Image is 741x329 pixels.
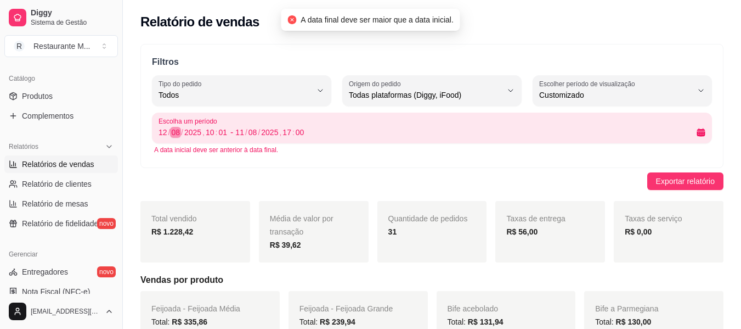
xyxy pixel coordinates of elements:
[234,127,245,138] div: dia, Data final,
[4,283,118,300] a: Nota Fiscal (NFC-e)
[14,41,25,52] span: R
[468,317,504,326] span: R$ 131,94
[4,298,118,325] button: [EMAIL_ADDRESS][DOMAIN_NAME]
[230,126,233,139] span: -
[533,75,712,106] button: Escolher período de visualizaçãoCustomizado
[625,214,682,223] span: Taxas de serviço
[180,127,184,138] div: /
[4,215,118,232] a: Relatório de fidelidadenovo
[4,195,118,213] a: Relatório de mesas
[287,15,296,24] span: close-circle
[244,127,248,138] div: /
[388,214,468,223] span: Quantidade de pedidos
[235,126,688,139] div: Data final
[22,110,73,121] span: Complementos
[4,263,118,281] a: Entregadoresnovo
[291,127,296,138] div: :
[299,304,393,313] span: Feijoada - Feijoada Grande
[4,175,118,193] a: Relatório de clientes
[151,214,197,223] span: Total vendido
[299,317,355,326] span: Total:
[172,317,207,326] span: R$ 335,86
[260,127,279,138] div: ano, Data final,
[201,127,206,138] div: ,
[217,127,228,138] div: minuto, Data inicial,
[595,304,658,313] span: Bife a Parmegiana
[159,126,228,139] div: Data inicial
[295,127,306,138] div: minuto, Data final,
[4,107,118,125] a: Complementos
[539,79,638,88] label: Escolher período de visualização
[270,214,333,236] span: Média de valor por transação
[151,227,193,236] strong: R$ 1.228,42
[647,172,723,190] button: Exportar relatório
[349,90,502,101] span: Todas plataformas (Diggy, iFood)
[22,218,98,229] span: Relatório de fidelidade
[22,286,90,297] span: Nota Fiscal (NFC-e)
[616,317,652,326] span: R$ 130,00
[388,227,397,236] strong: 31
[152,75,331,106] button: Tipo do pedidoTodos
[4,246,118,263] div: Gerenciar
[539,90,692,101] span: Customizado
[154,146,710,154] div: A data inicial deve ser anterior à data final.
[22,266,68,277] span: Entregadores
[31,307,100,316] span: [EMAIL_ADDRESS][DOMAIN_NAME]
[9,142,38,151] span: Relatórios
[448,304,499,313] span: Bife acebolado
[157,127,168,138] div: dia, Data inicial,
[320,317,355,326] span: R$ 239,94
[170,127,181,138] div: mês, Data inicial,
[22,198,88,209] span: Relatório de mesas
[349,79,404,88] label: Origem do pedido
[270,241,301,249] strong: R$ 39,62
[4,70,118,87] div: Catálogo
[33,41,90,52] div: Restaurante M ...
[151,304,240,313] span: Feijoada - Feijoada Média
[151,317,207,326] span: Total:
[278,127,282,138] div: ,
[22,159,94,170] span: Relatórios de vendas
[159,79,205,88] label: Tipo do pedido
[506,214,565,223] span: Taxas de entrega
[257,127,261,138] div: /
[140,13,259,31] h2: Relatório de vendas
[22,179,92,189] span: Relatório de clientes
[595,317,651,326] span: Total:
[205,127,216,138] div: hora, Data inicial,
[4,4,118,31] a: DiggySistema de Gestão
[625,227,652,236] strong: R$ 0,00
[506,227,538,236] strong: R$ 56,00
[247,127,258,138] div: mês, Data final,
[159,90,312,101] span: Todos
[4,87,118,105] a: Produtos
[167,127,172,138] div: /
[159,117,705,126] span: Escolha um período
[301,15,454,24] span: A data final deve ser maior que a data inicial.
[152,55,712,69] p: Filtros
[692,124,710,141] button: Calendário
[448,317,504,326] span: Total:
[4,155,118,173] a: Relatórios de vendas
[22,91,53,102] span: Produtos
[140,274,723,287] h5: Vendas por produto
[31,8,114,18] span: Diggy
[31,18,114,27] span: Sistema de Gestão
[656,175,715,187] span: Exportar relatório
[214,127,219,138] div: :
[281,127,292,138] div: hora, Data final,
[183,127,202,138] div: ano, Data inicial,
[4,35,118,57] button: Select a team
[342,75,522,106] button: Origem do pedidoTodas plataformas (Diggy, iFood)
